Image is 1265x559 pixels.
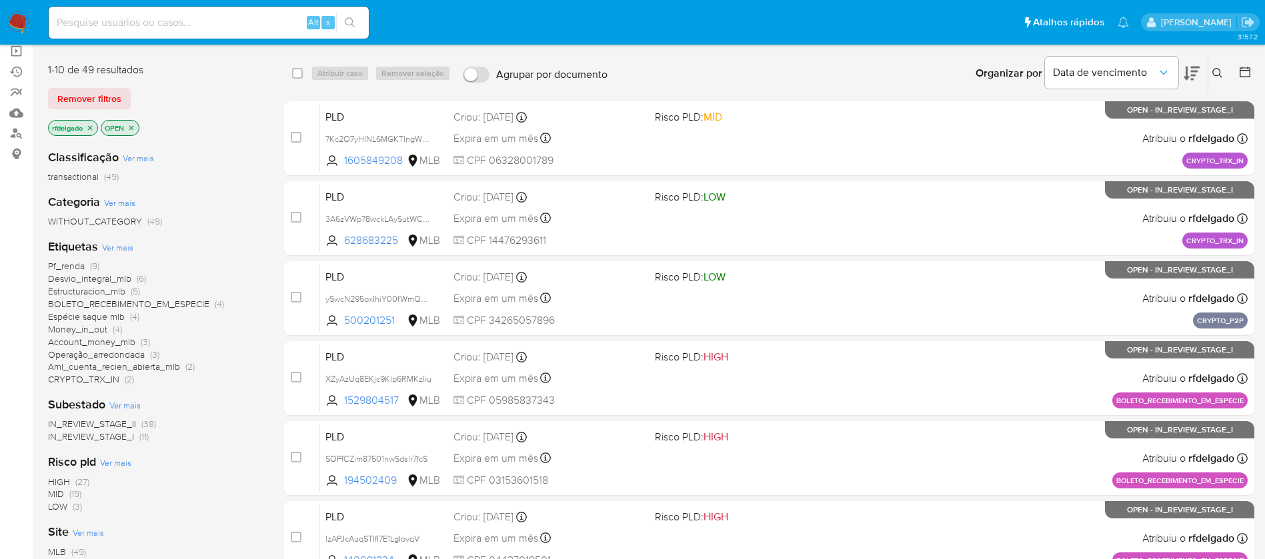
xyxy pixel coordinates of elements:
[49,14,369,31] input: Pesquise usuários ou casos...
[1238,31,1258,42] span: 3.157.2
[1033,15,1104,29] span: Atalhos rápidos
[308,16,319,29] span: Alt
[336,13,363,32] button: search-icon
[1118,17,1129,28] a: Notificações
[1241,15,1255,29] a: Sair
[326,16,330,29] span: s
[1161,16,1236,29] p: renata.fdelgado@mercadopago.com.br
